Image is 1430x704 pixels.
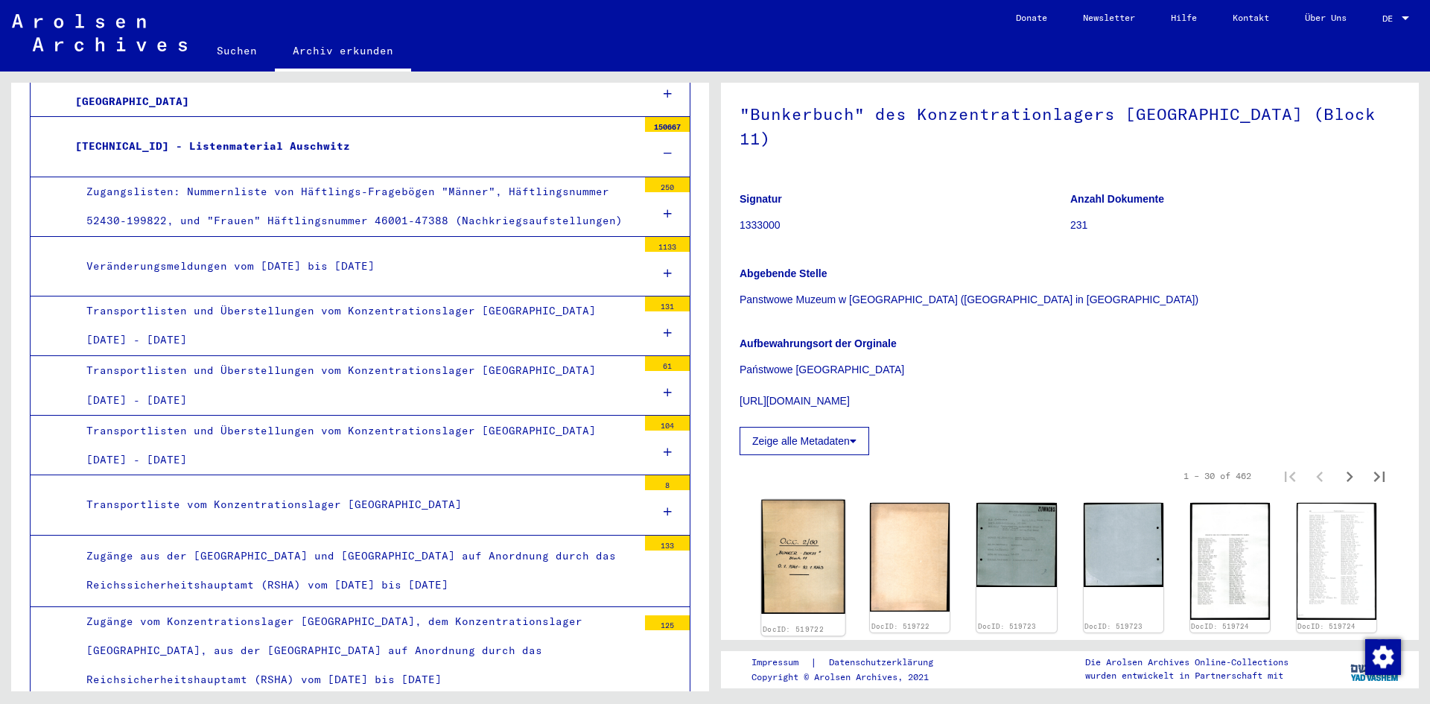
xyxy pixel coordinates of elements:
[1070,193,1164,205] b: Anzahl Dokumente
[1347,650,1403,688] img: yv_logo.png
[645,177,690,192] div: 250
[64,132,638,161] div: [TECHNICAL_ID] - Listenmaterial Auschwitz
[75,356,638,414] div: Transportlisten und Überstellungen vom Konzentrationslager [GEOGRAPHIC_DATA] [DATE] - [DATE]
[740,337,897,349] b: Aufbewahrungsort der Orginale
[763,624,824,633] a: DocID: 519722
[645,536,690,551] div: 133
[761,499,845,613] img: 001.jpg
[645,296,690,311] div: 131
[199,33,275,69] a: Suchen
[740,80,1400,170] h1: "Bunkerbuch" des Konzentrationlagers [GEOGRAPHIC_DATA] (Block 11)
[1305,461,1335,491] button: Previous page
[75,542,638,600] div: Zugänge aus der [GEOGRAPHIC_DATA] und [GEOGRAPHIC_DATA] auf Anordnung durch das Reichssicherheits...
[1183,469,1251,483] div: 1 – 30 of 462
[740,267,827,279] b: Abgebende Stelle
[645,475,690,490] div: 8
[645,356,690,371] div: 61
[978,622,1036,630] a: DocID: 519723
[870,503,950,612] img: 002.jpg
[1364,461,1394,491] button: Last page
[751,655,951,670] div: |
[1335,461,1364,491] button: Next page
[1191,622,1249,630] a: DocID: 519724
[1297,503,1376,620] img: 002.jpg
[817,655,951,670] a: Datenschutzerklärung
[12,14,187,51] img: Arolsen_neg.svg
[1085,656,1288,669] p: Die Arolsen Archives Online-Collections
[1382,13,1399,24] span: DE
[645,615,690,630] div: 125
[740,292,1400,308] p: Panstwowe Muzeum w [GEOGRAPHIC_DATA] ([GEOGRAPHIC_DATA] in [GEOGRAPHIC_DATA])
[75,607,638,695] div: Zugänge vom Konzentrationslager [GEOGRAPHIC_DATA], dem Konzentrationslager [GEOGRAPHIC_DATA], aus...
[1190,503,1270,620] img: 001.jpg
[75,490,638,519] div: Transportliste vom Konzentrationslager [GEOGRAPHIC_DATA]
[751,655,810,670] a: Impressum
[1084,622,1143,630] a: DocID: 519723
[1297,622,1356,630] a: DocID: 519724
[1085,669,1288,682] p: wurden entwickelt in Partnerschaft mit
[740,362,1400,409] p: Państwowe [GEOGRAPHIC_DATA] [URL][DOMAIN_NAME]
[740,193,782,205] b: Signatur
[645,237,690,252] div: 1133
[645,117,690,132] div: 150667
[1365,639,1401,675] img: Zustimmung ändern
[64,58,638,116] div: [TECHNICAL_ID] - Allgemeine Informationen Konzentrations- und Vernichtungslager [GEOGRAPHIC_DATA]
[75,416,638,475] div: Transportlisten und Überstellungen vom Konzentrationslager [GEOGRAPHIC_DATA] [DATE] - [DATE]
[740,427,869,455] button: Zeige alle Metadaten
[871,622,929,630] a: DocID: 519722
[75,177,638,235] div: Zugangslisten: Nummernliste von Häftlings-Fragebögen "Männer", Häftlingsnummer 52430-199822, und ...
[645,416,690,431] div: 104
[275,33,411,72] a: Archiv erkunden
[740,218,1070,233] p: 1333000
[75,296,638,355] div: Transportlisten und Überstellungen vom Konzentrationslager [GEOGRAPHIC_DATA] [DATE] - [DATE]
[1275,461,1305,491] button: First page
[976,503,1056,588] img: 001.jpg
[75,252,638,281] div: Veränderungsmeldungen vom [DATE] bis [DATE]
[1084,503,1163,587] img: 002.jpg
[751,670,951,684] p: Copyright © Arolsen Archives, 2021
[1070,218,1400,233] p: 231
